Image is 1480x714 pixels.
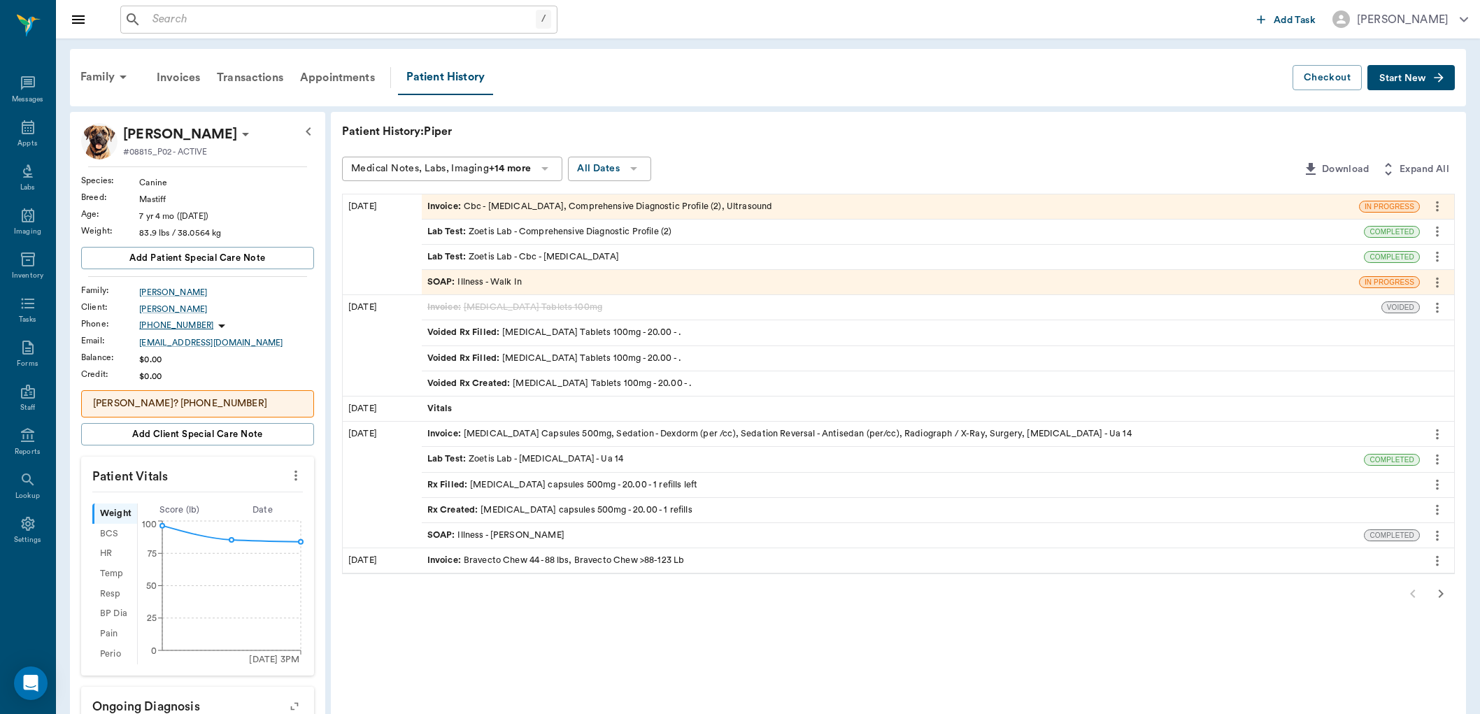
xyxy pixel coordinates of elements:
button: more [1426,194,1449,218]
span: Add patient Special Care Note [129,250,265,266]
tspan: [DATE] 3PM [249,655,299,664]
span: Invoice : [427,200,464,213]
p: Patient History: Piper [342,123,762,140]
a: Appointments [292,61,383,94]
p: #08815_P02 - ACTIVE [123,145,207,158]
div: Phone : [81,317,139,330]
button: more [1426,473,1449,497]
span: SOAP : [427,529,458,542]
span: Invoice : [427,427,464,441]
div: 7 yr 4 mo ([DATE]) [139,210,314,222]
button: Start New [1367,65,1455,91]
div: Family [72,60,140,94]
div: [MEDICAL_DATA] Tablets 100mg - 20.00 - . [427,352,682,365]
span: Add client Special Care Note [132,427,263,442]
div: [DATE] [343,194,422,295]
div: / [536,10,551,29]
p: [PHONE_NUMBER] [139,320,213,331]
div: BP Dia [92,604,137,624]
div: Score ( lb ) [138,504,221,517]
button: more [1426,422,1449,446]
tspan: 75 [148,549,157,557]
span: Rx Created : [427,504,481,517]
div: Appts [17,138,37,149]
div: [DATE] [343,422,422,548]
span: Rx Filled : [427,478,471,492]
div: Client : [81,301,139,313]
div: Reports [15,447,41,457]
span: Lab Test : [427,452,469,466]
div: Lookup [15,491,40,501]
button: [PERSON_NAME] [1321,6,1479,32]
div: Canine [139,176,314,189]
b: +14 more [489,164,531,173]
div: Family : [81,284,139,297]
a: Invoices [148,61,208,94]
span: VOIDED [1382,302,1419,313]
span: Vitals [427,402,455,415]
span: Lab Test : [427,225,469,238]
button: Add Task [1251,6,1321,32]
a: [EMAIL_ADDRESS][DOMAIN_NAME] [139,336,314,349]
div: COMPLETED [1364,454,1420,466]
div: Pain [92,624,137,644]
tspan: 50 [146,582,157,590]
div: [PERSON_NAME] [1357,11,1449,28]
div: Tasks [19,315,36,325]
tspan: 0 [151,646,157,655]
input: Search [147,10,536,29]
button: more [1426,220,1449,243]
button: more [285,464,307,487]
div: $0.00 [139,353,314,366]
button: Add client Special Care Note [81,423,314,445]
div: Piper Taylor [123,123,237,145]
div: Staff [20,403,35,413]
button: more [1426,524,1449,548]
div: [MEDICAL_DATA] Tablets 100mg - 20.00 - . [427,377,692,390]
div: Inventory [12,271,43,281]
span: SOAP : [427,276,458,289]
a: Patient History [398,60,493,95]
button: more [1426,271,1449,294]
div: Labs [20,183,35,193]
div: Email : [81,334,139,347]
div: Temp [92,564,137,584]
div: Zoetis Lab - [MEDICAL_DATA] - Ua 14 [427,452,624,466]
span: Expand All [1400,161,1449,178]
a: Transactions [208,61,292,94]
div: Resp [92,584,137,604]
div: Credit : [81,368,139,380]
div: Cbc - [MEDICAL_DATA], Comprehensive Diagnostic Profile (2), Ultrasound [427,200,773,213]
div: [DATE] [343,548,422,573]
div: Open Intercom Messenger [14,666,48,700]
div: Weight : [81,224,139,237]
span: IN PROGRESS [1360,201,1419,212]
p: Patient Vitals [81,457,314,492]
button: Expand All [1374,157,1455,183]
a: [PERSON_NAME] [139,286,314,299]
div: Imaging [14,227,41,237]
a: [PERSON_NAME] [139,303,314,315]
div: [MEDICAL_DATA] Tablets 100mg - 20.00 - . [427,326,682,339]
div: [DATE] [343,295,422,396]
button: more [1426,245,1449,269]
tspan: 25 [147,614,157,622]
div: COMPLETED [1364,226,1420,238]
span: IN PROGRESS [1360,277,1419,287]
span: COMPLETED [1365,530,1419,541]
div: [MEDICAL_DATA] Capsules 500mg, Sedation - Dexdorm (per /cc), Sedation Reversal - Antisedan (per/c... [427,427,1132,441]
div: Mastiff [139,193,314,206]
span: Lab Test : [427,250,469,264]
div: [MEDICAL_DATA] capsules 500mg - 20.00 - 1 refills [427,504,692,517]
div: Bravecto Chew 44 -88 lbs, Bravecto Chew >88-123 Lb [427,554,685,567]
div: Messages [12,94,44,105]
div: Forms [17,359,38,369]
span: COMPLETED [1365,252,1419,262]
button: All Dates [568,157,651,181]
